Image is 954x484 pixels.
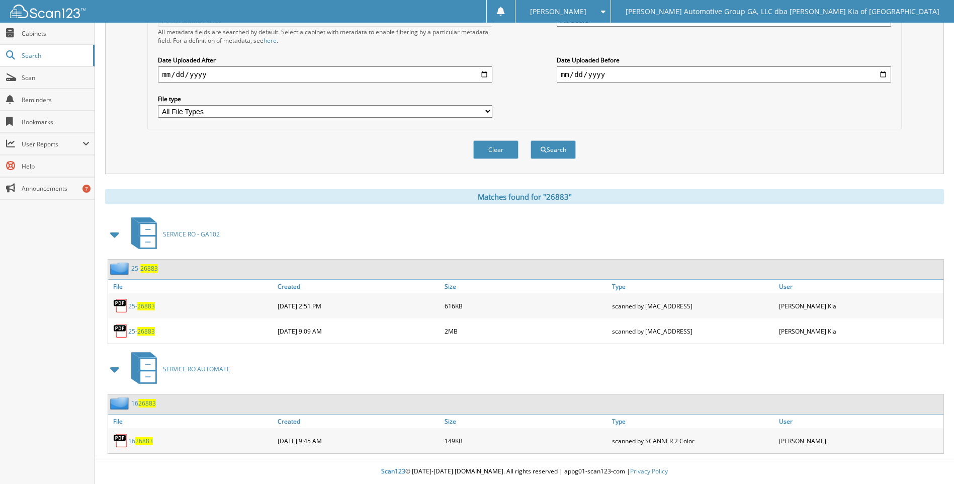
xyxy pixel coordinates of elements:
span: Scan123 [381,467,405,475]
div: 7 [82,185,91,193]
img: PDF.png [113,433,128,448]
label: Date Uploaded Before [557,56,891,64]
a: Type [610,415,776,428]
div: [PERSON_NAME] Kia [776,321,943,341]
span: User Reports [22,140,82,148]
img: PDF.png [113,298,128,313]
a: File [108,280,275,293]
a: Created [275,415,442,428]
a: Size [442,415,609,428]
iframe: Chat Widget [904,436,954,484]
img: PDF.png [113,324,128,339]
span: 26883 [138,399,156,408]
label: Date Uploaded After [158,56,492,64]
span: Search [22,51,88,60]
span: Scan [22,73,90,82]
a: User [776,280,943,293]
a: 25-26883 [131,264,158,273]
span: 26883 [140,264,158,273]
a: Privacy Policy [630,467,668,475]
a: User [776,415,943,428]
div: scanned by [MAC_ADDRESS] [610,296,776,316]
span: [PERSON_NAME] Automotive Group GA, LLC dba [PERSON_NAME] Kia of [GEOGRAPHIC_DATA] [626,9,939,15]
div: [PERSON_NAME] Kia [776,296,943,316]
span: Bookmarks [22,118,90,126]
span: 26883 [137,302,155,310]
a: 1626883 [128,437,153,445]
div: Matches found for "26883" [105,189,944,204]
div: [DATE] 2:51 PM [275,296,442,316]
img: folder2.png [110,397,131,410]
input: start [158,66,492,83]
div: 2MB [442,321,609,341]
a: File [108,415,275,428]
input: end [557,66,891,83]
img: folder2.png [110,262,131,275]
label: File type [158,95,492,103]
span: Cabinets [22,29,90,38]
div: [DATE] 9:09 AM [275,321,442,341]
a: here [264,36,277,45]
div: scanned by [MAC_ADDRESS] [610,321,776,341]
span: SERVICE RO AUTOMATE [163,365,230,373]
div: scanned by SCANNER 2 Color [610,431,776,451]
a: SERVICE RO - GA102 [125,214,220,254]
span: Reminders [22,96,90,104]
span: 26883 [135,437,153,445]
span: Announcements [22,184,90,193]
span: [PERSON_NAME] [530,9,586,15]
span: SERVICE RO - GA102 [163,230,220,238]
div: [DATE] 9:45 AM [275,431,442,451]
div: All metadata fields are searched by default. Select a cabinet with metadata to enable filtering b... [158,28,492,45]
a: 25-26883 [128,327,155,336]
div: 149KB [442,431,609,451]
div: 616KB [442,296,609,316]
a: 25-26883 [128,302,155,310]
a: Created [275,280,442,293]
span: Help [22,162,90,171]
img: scan123-logo-white.svg [10,5,85,18]
button: Clear [473,140,518,159]
a: Size [442,280,609,293]
a: SERVICE RO AUTOMATE [125,349,230,389]
button: Search [531,140,576,159]
span: 26883 [137,327,155,336]
a: Type [610,280,776,293]
div: © [DATE]-[DATE] [DOMAIN_NAME]. All rights reserved | appg01-scan123-com | [95,459,954,484]
a: 1626883 [131,399,156,408]
div: [PERSON_NAME] [776,431,943,451]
